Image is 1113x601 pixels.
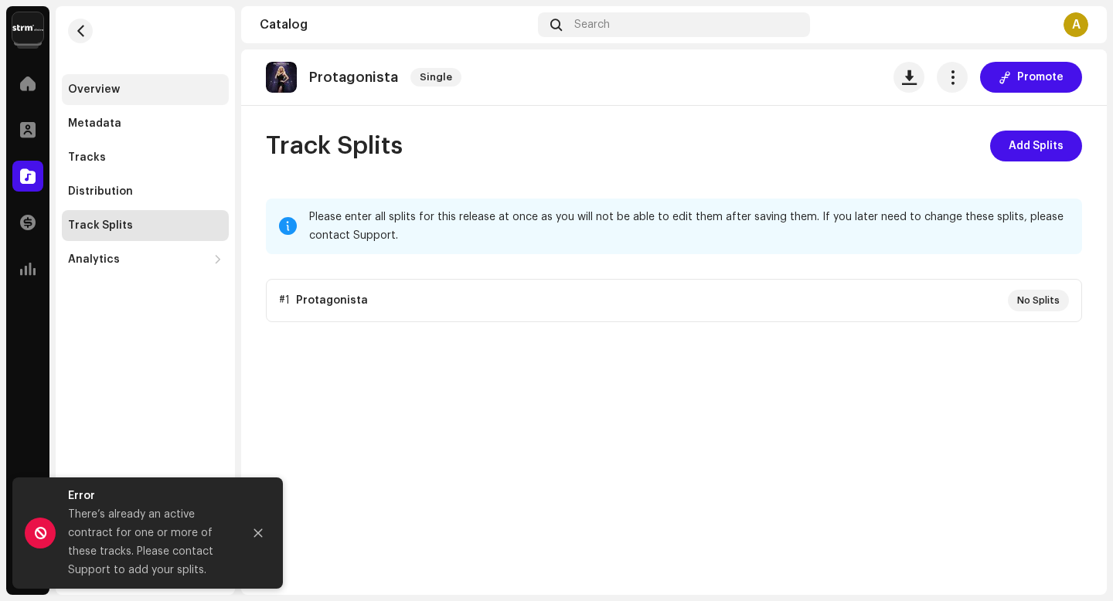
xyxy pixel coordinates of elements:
div: Track Splits [68,219,133,232]
span: Track Splits [266,131,403,161]
div: Tracks [68,151,106,164]
button: Promote [980,62,1082,93]
button: Close [243,518,274,548]
div: There’s already an active contract for one or more of these tracks. Please contact Support to add... [68,505,230,579]
re-m-nav-item: Track Splits [62,210,229,241]
img: 408b884b-546b-4518-8448-1008f9c76b02 [12,12,43,43]
re-m-nav-item: Overview [62,74,229,105]
re-m-nav-item: Distribution [62,176,229,207]
div: A [1064,12,1088,37]
div: Distribution [68,185,133,198]
div: Please enter all splits for this release at once as you will not be able to edit them after savin... [309,208,1070,245]
re-m-nav-item: Metadata [62,108,229,139]
span: Search [574,19,610,31]
re-m-nav-item: Tracks [62,142,229,173]
div: Catalog [260,19,532,31]
span: Add Splits [1009,131,1064,161]
span: Single [410,68,461,87]
div: Error [68,487,230,505]
span: Promote [1017,62,1064,93]
p: Protagonista [309,70,398,86]
div: Analytics [68,253,120,266]
div: Overview [68,83,120,96]
img: 7aa94ad2-a4b9-40e0-ae20-29018cf48cde [266,62,297,93]
div: Metadata [68,117,121,130]
button: Add Splits [990,131,1082,161]
re-m-nav-dropdown: Analytics [62,244,229,275]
